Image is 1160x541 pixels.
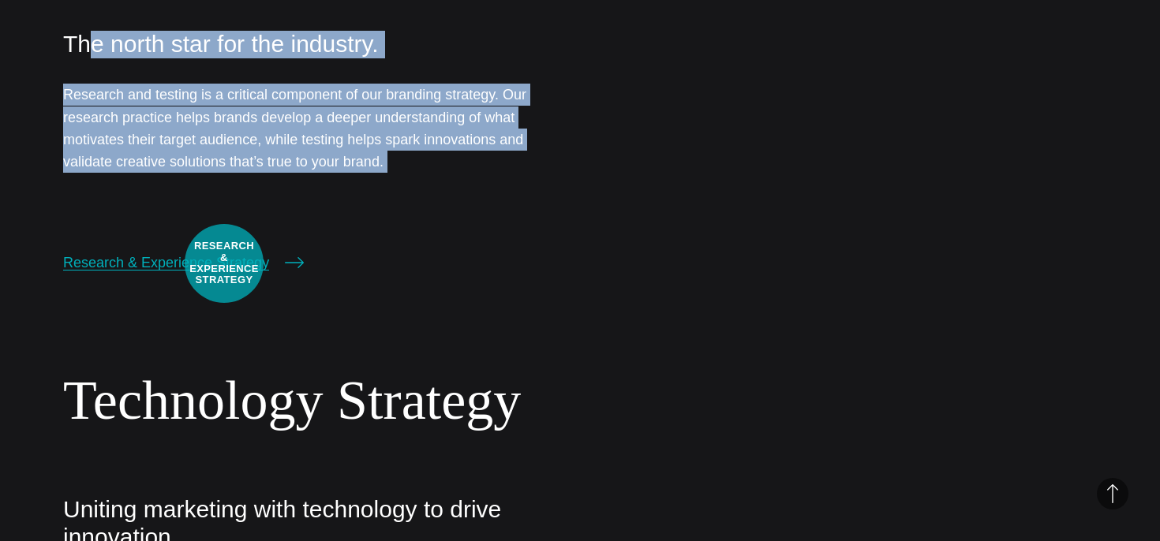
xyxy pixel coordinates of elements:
p: The north star for the industry. [63,31,564,58]
p: Research and testing is a critical component of our branding strategy. Our research practice help... [63,84,564,173]
a: Technology Strategy [63,370,521,431]
a: Research & Experience Strategy [63,252,304,274]
button: Back to Top [1097,478,1128,509]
